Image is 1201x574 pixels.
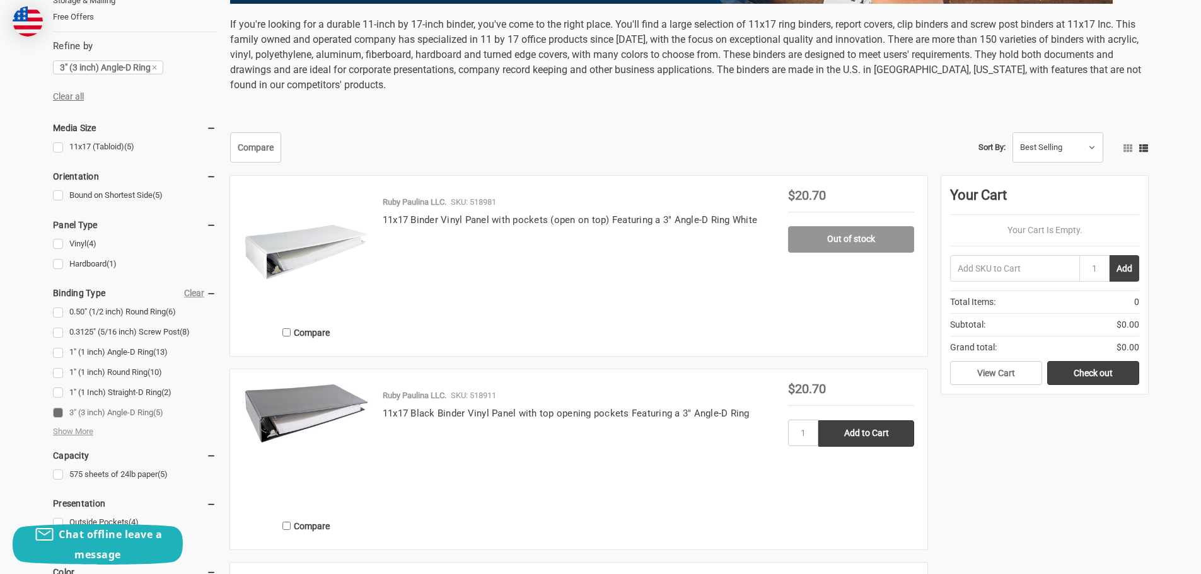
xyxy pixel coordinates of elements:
[230,132,281,163] a: Compare
[53,120,216,135] h5: Media Size
[53,496,216,511] h5: Presentation
[166,307,176,316] span: (6)
[53,344,216,361] a: 1" (1 inch) Angle-D Ring
[950,224,1139,237] p: Your Cart Is Empty.
[950,185,1139,215] div: Your Cart
[1134,296,1139,309] span: 0
[153,190,163,200] span: (5)
[13,524,183,565] button: Chat offline leave a message
[1117,318,1139,331] span: $0.00
[282,522,291,530] input: Compare
[59,527,162,561] span: Chat offline leave a message
[161,387,171,397] span: (2)
[282,328,291,336] input: Compare
[53,514,216,531] a: Outside Pockets
[129,517,139,527] span: (4)
[243,382,369,444] img: 11x17 Black Binder Vinyl Panel with top opening pockets Featuring a 3" Angle-D Ring
[383,389,446,402] p: Ruby Paulina LLC.
[788,381,826,396] span: $20.70
[158,469,168,479] span: (5)
[148,367,162,377] span: (10)
[818,420,914,447] input: Add to Cart
[1117,341,1139,354] span: $0.00
[978,138,1006,157] label: Sort By:
[950,296,995,309] span: Total Items:
[243,189,369,315] img: 11x17 Binder Vinyl Panel with pockets Featuring a 3" Angle-D Ring White
[184,288,204,298] a: Clear
[53,364,216,381] a: 1" (1 inch) Round Ring
[53,405,216,422] a: 3" (3 inch) Angle-D Ring
[230,18,1141,91] span: If you're looking for a durable 11-inch by 17-inch binder, you've come to the right place. You'll...
[53,187,216,204] a: Bound on Shortest Side
[53,285,216,301] h5: Binding Type
[53,466,216,483] a: 575 sheets of 24lb paper
[53,139,216,156] a: 11x17 (Tabloid)
[53,425,93,438] span: Show More
[53,384,216,401] a: 1" (1 Inch) Straight-D Ring
[153,408,163,417] span: (5)
[451,196,496,209] p: SKU: 518981
[950,318,985,331] span: Subtotal:
[53,304,216,321] a: 0.50" (1/2 inch) Round Ring
[1047,361,1139,385] a: Check out
[383,196,446,209] p: Ruby Paulina LLC.
[383,408,750,419] a: 11x17 Black Binder Vinyl Panel with top opening pockets Featuring a 3" Angle-D Ring
[243,515,369,536] label: Compare
[451,389,496,402] p: SKU: 518911
[53,324,216,341] a: 0.3125" (5/16 inch) Screw Post
[950,255,1079,282] input: Add SKU to Cart
[950,361,1042,385] a: View Cart
[788,188,826,203] span: $20.70
[950,341,997,354] span: Grand total:
[107,259,117,268] span: (1)
[53,60,163,74] a: 3" (3 inch) Angle-D Ring
[788,226,914,253] a: Out of stock
[53,169,216,184] h5: Orientation
[86,239,96,248] span: (4)
[180,327,190,336] span: (8)
[243,322,369,343] label: Compare
[13,6,43,37] img: duty and tax information for United States
[53,9,216,25] a: Free Offers
[53,217,216,232] h5: Panel Type
[1110,255,1139,282] button: Add
[53,39,216,54] h5: Refine by
[53,256,216,273] a: Hardboard
[243,382,369,508] a: 11x17 Black Binder Vinyl Panel with top opening pockets Featuring a 3" Angle-D Ring
[53,91,84,101] a: Clear all
[53,448,216,463] h5: Capacity
[124,142,134,151] span: (5)
[53,236,216,253] a: Vinyl
[153,347,168,357] span: (13)
[383,214,757,226] a: 11x17 Binder Vinyl Panel with pockets (open on top) Featuring a 3" Angle-D Ring White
